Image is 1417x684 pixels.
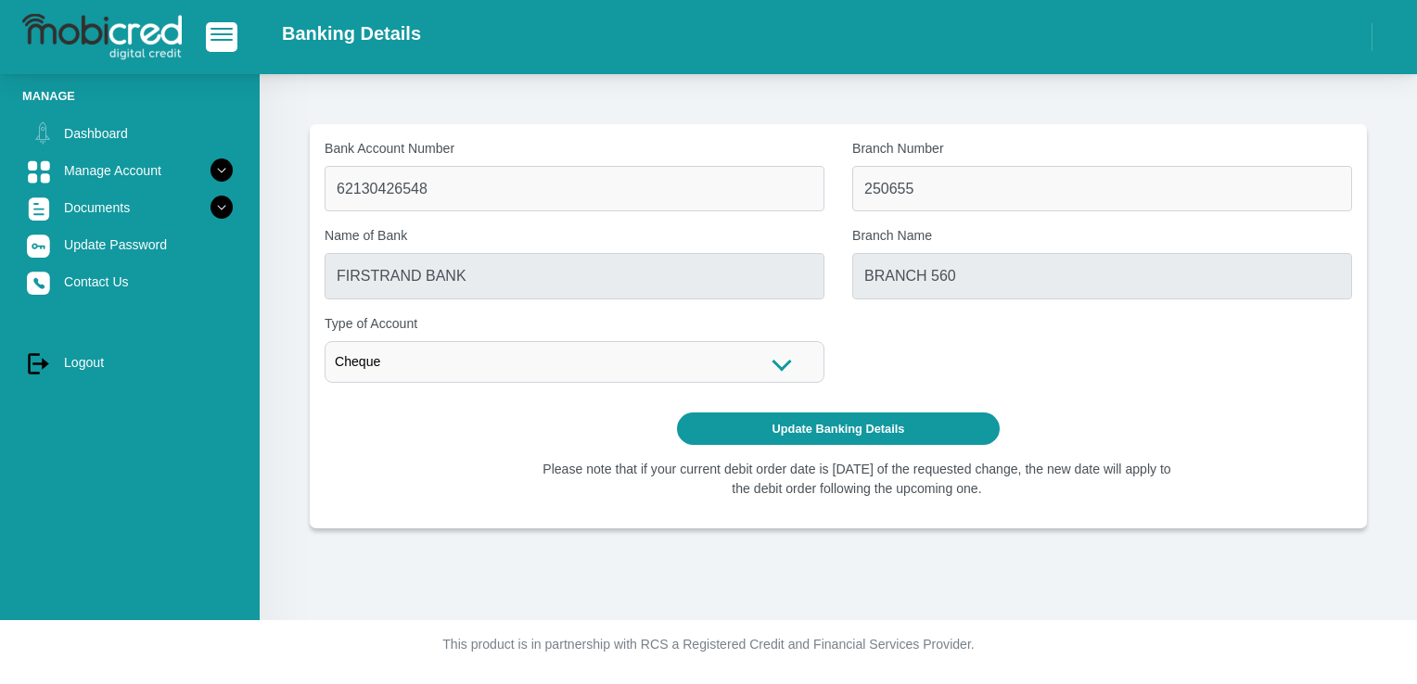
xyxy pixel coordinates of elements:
[194,635,1223,654] p: This product is in partnership with RCS a Registered Credit and Financial Services Provider.
[22,153,237,188] a: Manage Account
[325,314,824,334] label: Type of Account
[22,264,237,299] a: Contact Us
[325,139,824,158] label: Bank Account Number
[22,190,237,225] a: Documents
[22,227,237,262] a: Update Password
[325,341,824,383] div: Cheque
[852,253,1352,298] input: Branch Name
[538,460,1177,499] li: Please note that if your current debit order date is [DATE] of the requested change, the new date...
[852,226,1352,246] label: Branch Name
[852,139,1352,158] label: Branch Number
[325,226,824,246] label: Name of Bank
[22,345,237,380] a: Logout
[282,22,421,44] h2: Banking Details
[22,14,182,60] img: logo-mobicred.svg
[852,166,1352,211] input: Branch Number
[325,253,824,298] input: Name of Bank
[325,166,824,211] input: Bank Account Number
[677,412,1001,445] button: Update Banking Details
[22,116,237,151] a: Dashboard
[22,87,237,105] li: Manage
